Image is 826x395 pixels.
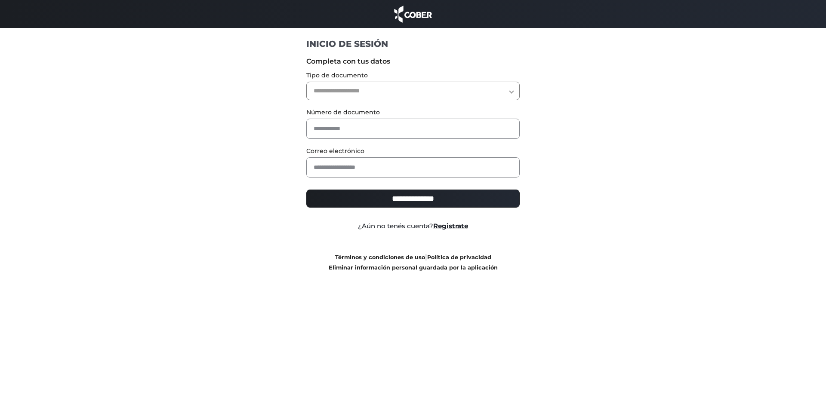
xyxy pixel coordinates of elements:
label: Correo electrónico [306,147,520,156]
div: | [300,252,527,273]
label: Tipo de documento [306,71,520,80]
label: Completa con tus datos [306,56,520,67]
a: Términos y condiciones de uso [335,254,425,260]
a: Registrate [433,222,468,230]
div: ¿Aún no tenés cuenta? [300,221,527,231]
a: Política de privacidad [427,254,491,260]
label: Número de documento [306,108,520,117]
img: cober_marca.png [392,4,434,24]
h1: INICIO DE SESIÓN [306,38,520,49]
a: Eliminar información personal guardada por la aplicación [329,264,498,271]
